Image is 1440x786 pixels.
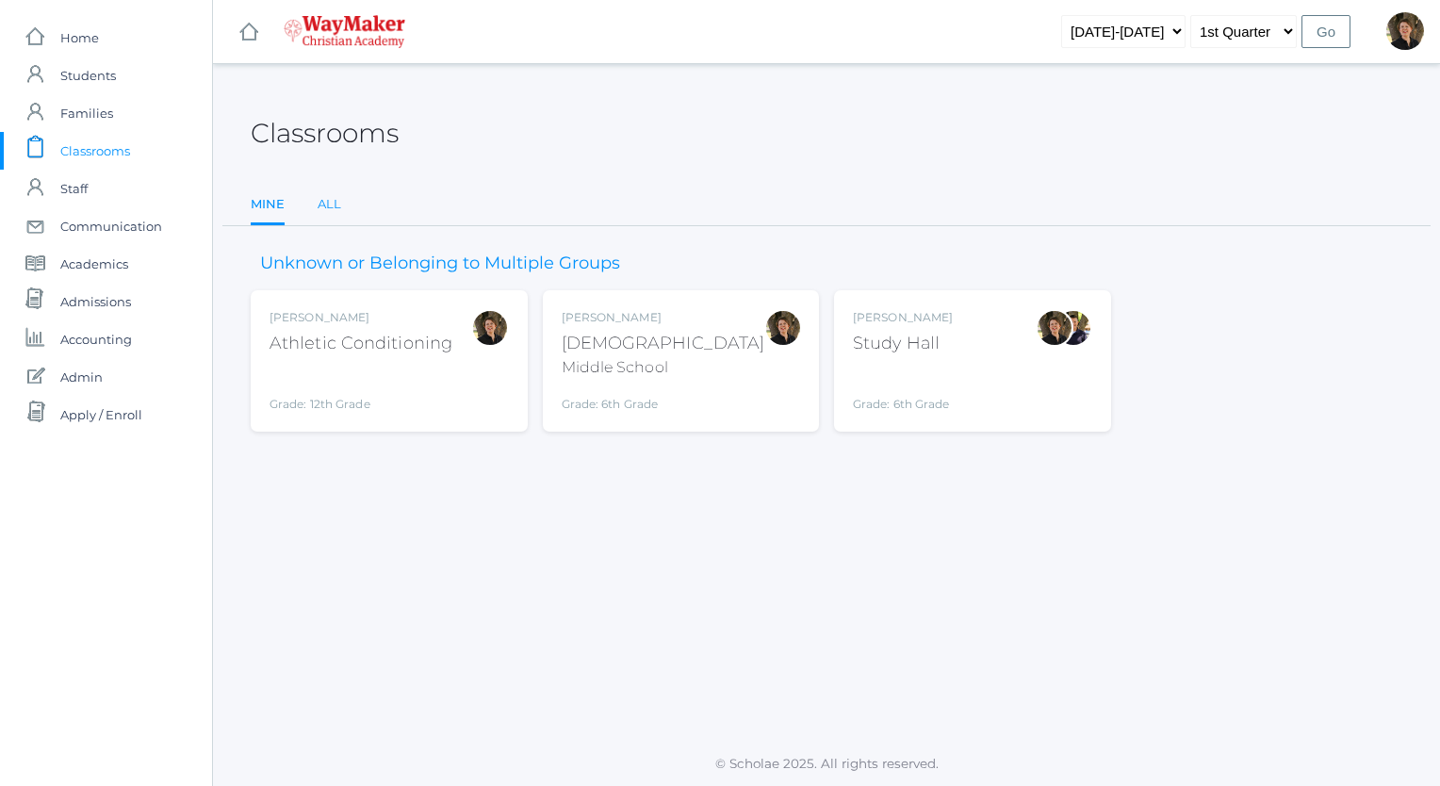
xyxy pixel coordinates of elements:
[60,396,142,434] span: Apply / Enroll
[562,386,765,413] div: Grade: 6th Grade
[562,331,765,356] div: [DEMOGRAPHIC_DATA]
[251,186,285,226] a: Mine
[251,254,630,273] h3: Unknown or Belonging to Multiple Groups
[1036,309,1073,347] div: Dianna Renz
[562,356,765,379] div: Middle School
[1055,309,1092,347] div: Richard Lepage
[764,309,802,347] div: Dianna Renz
[284,15,405,48] img: waymaker-logo-stack-white-1602f2b1af18da31a5905e9982d058868370996dac5278e84edea6dabf9a3315.png
[318,186,341,223] a: All
[213,754,1440,773] p: © Scholae 2025. All rights reserved.
[853,364,953,413] div: Grade: 6th Grade
[270,309,452,326] div: [PERSON_NAME]
[853,331,953,356] div: Study Hall
[853,309,953,326] div: [PERSON_NAME]
[60,320,132,358] span: Accounting
[60,19,99,57] span: Home
[60,94,113,132] span: Families
[60,358,103,396] span: Admin
[270,331,452,356] div: Athletic Conditioning
[60,283,131,320] span: Admissions
[1386,12,1424,50] div: Dianna Renz
[60,207,162,245] span: Communication
[251,119,399,148] h2: Classrooms
[270,364,452,413] div: Grade: 12th Grade
[471,309,509,347] div: Dianna Renz
[60,170,88,207] span: Staff
[60,57,116,94] span: Students
[562,309,765,326] div: [PERSON_NAME]
[1301,15,1350,48] input: Go
[60,245,128,283] span: Academics
[60,132,130,170] span: Classrooms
